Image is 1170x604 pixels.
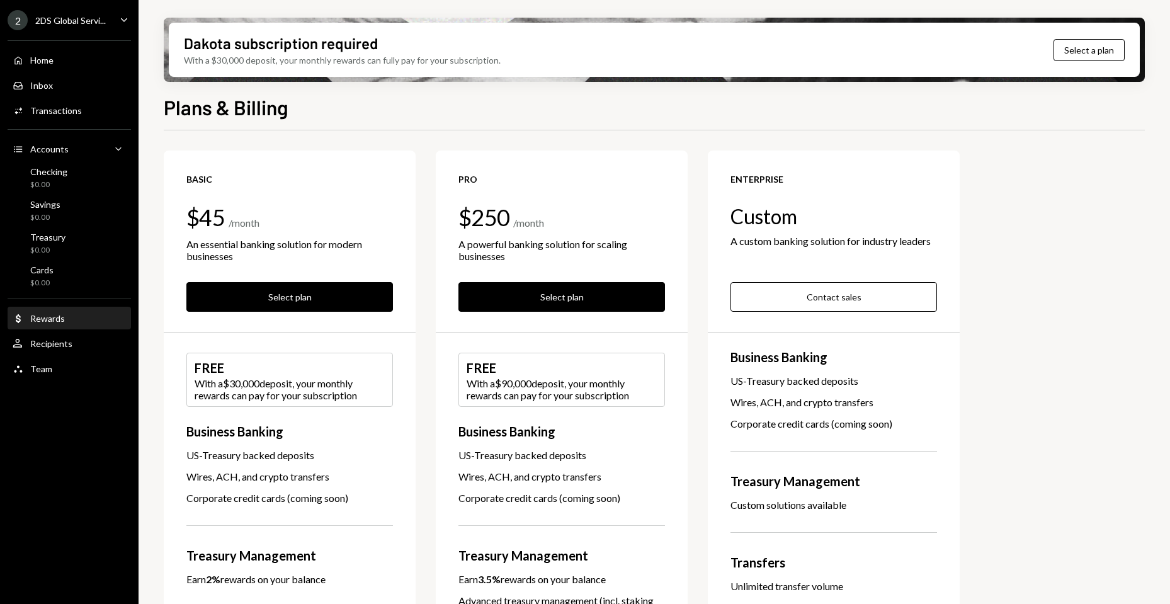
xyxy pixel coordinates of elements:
div: Wires, ACH, and crypto transfers [186,470,393,484]
button: Select plan [458,282,665,312]
div: $0.00 [30,278,54,288]
div: Treasury Management [186,546,393,565]
div: Inbox [30,80,53,91]
div: Corporate credit cards (coming soon) [458,491,665,505]
a: Checking$0.00 [8,162,131,193]
b: 3.5% [478,573,501,585]
a: Savings$0.00 [8,195,131,225]
a: Recipients [8,332,131,355]
div: $250 [458,205,509,231]
div: FREE [195,358,385,377]
div: Unlimited transfer volume [730,579,937,593]
div: Business Banking [730,348,937,367]
a: Treasury$0.00 [8,228,131,258]
div: Enterprise [730,173,937,185]
div: Basic [186,173,393,185]
button: Select a plan [1054,39,1125,61]
div: Checking [30,166,67,177]
b: 2% [206,573,220,585]
div: Business Banking [186,422,393,441]
div: Cards [30,265,54,275]
div: Treasury [30,232,65,242]
div: Accounts [30,144,69,154]
div: / month [513,216,544,230]
div: 2 [8,10,28,30]
div: Corporate credit cards (coming soon) [730,417,937,431]
div: With a $90,000 deposit, your monthly rewards can pay for your subscription [467,377,657,401]
a: Cards$0.00 [8,261,131,291]
div: With a $30,000 deposit, your monthly rewards can pay for your subscription [195,377,385,401]
div: Treasury Management [458,546,665,565]
div: A custom banking solution for industry leaders [730,235,937,247]
div: $0.00 [30,245,65,256]
a: Team [8,357,131,380]
div: Treasury Management [730,472,937,491]
div: FREE [467,358,657,377]
div: Rewards [30,313,65,324]
a: Inbox [8,74,131,96]
div: $0.00 [30,179,67,190]
div: Corporate credit cards (coming soon) [186,491,393,505]
button: Select plan [186,282,393,312]
div: / month [229,216,259,230]
div: $0.00 [30,212,60,223]
div: Custom solutions available [730,498,937,512]
div: Business Banking [458,422,665,441]
div: Transactions [30,105,82,116]
div: Savings [30,199,60,210]
div: Earn rewards on your balance [458,573,606,586]
h1: Plans & Billing [164,94,288,120]
div: 2DS Global Servi... [35,15,106,26]
div: With a $30,000 deposit, your monthly rewards can fully pay for your subscription. [184,54,501,67]
div: Wires, ACH, and crypto transfers [458,470,665,484]
div: Custom [730,205,937,227]
div: US-Treasury backed deposits [186,448,393,462]
div: US-Treasury backed deposits [458,448,665,462]
button: Contact sales [730,282,937,312]
div: Earn rewards on your balance [186,573,326,586]
a: Transactions [8,99,131,122]
div: US-Treasury backed deposits [730,374,937,388]
div: Wires, ACH, and crypto transfers [730,396,937,409]
div: Team [30,363,52,374]
div: Recipients [30,338,72,349]
div: An essential banking solution for modern businesses [186,238,393,262]
div: A powerful banking solution for scaling businesses [458,238,665,262]
a: Rewards [8,307,131,329]
div: $45 [186,205,225,231]
div: Home [30,55,54,66]
a: Home [8,48,131,71]
a: Accounts [8,137,131,160]
div: Pro [458,173,665,185]
div: Dakota subscription required [184,33,378,54]
div: Transfers [730,553,937,572]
